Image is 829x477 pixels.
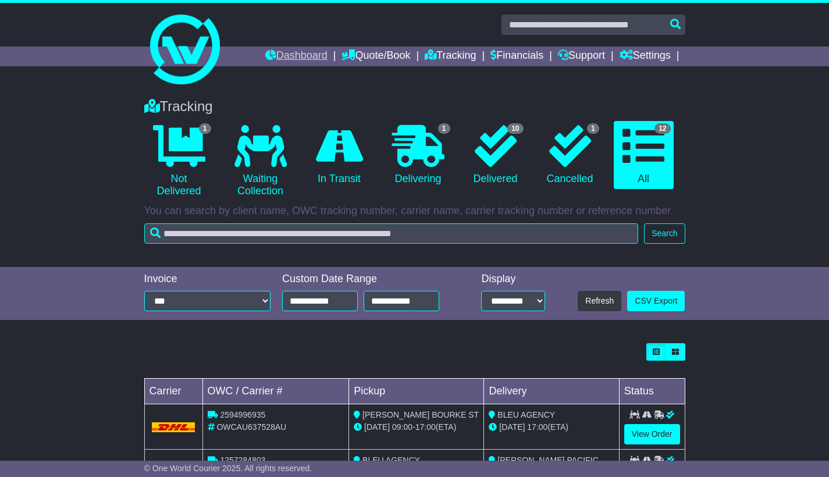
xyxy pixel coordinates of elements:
[199,123,211,134] span: 1
[392,422,412,432] span: 09:00
[144,464,312,473] span: © One World Courier 2025. All rights reserved.
[354,421,479,433] div: - (ETA)
[138,98,691,115] div: Tracking
[362,455,420,465] span: BLEU AGENCY
[489,421,614,433] div: (ETA)
[216,422,286,432] span: OWCAU637528AU
[558,47,605,66] a: Support
[465,121,526,190] a: 10 Delivered
[144,379,202,404] td: Carrier
[654,123,670,134] span: 12
[644,223,685,244] button: Search
[152,422,195,432] img: DHL.png
[364,422,390,432] span: [DATE]
[499,422,525,432] span: [DATE]
[226,121,296,202] a: Waiting Collection
[527,422,547,432] span: 17:00
[578,291,621,311] button: Refresh
[415,422,436,432] span: 17:00
[362,410,479,419] span: [PERSON_NAME] BOURKE ST
[489,455,598,477] span: [PERSON_NAME] PACIFIC FAIR
[425,47,476,66] a: Tracking
[144,121,214,202] a: 1 Not Delivered
[481,273,545,286] div: Display
[383,121,453,190] a: 1 Delivering
[202,379,349,404] td: OWC / Carrier #
[341,47,410,66] a: Quote/Book
[538,121,602,190] a: 1 Cancelled
[144,205,685,218] p: You can search by client name, OWC tracking number, carrier name, carrier tracking number or refe...
[349,379,484,404] td: Pickup
[220,455,265,465] span: 1257284803
[627,291,685,311] a: CSV Export
[144,273,271,286] div: Invoice
[490,47,543,66] a: Financials
[624,424,680,444] a: View Order
[507,123,523,134] span: 10
[614,121,674,190] a: 12 All
[282,273,455,286] div: Custom Date Range
[265,47,328,66] a: Dashboard
[619,379,685,404] td: Status
[220,410,265,419] span: 2594996935
[620,47,671,66] a: Settings
[307,121,372,190] a: In Transit
[587,123,599,134] span: 1
[484,379,619,404] td: Delivery
[438,123,450,134] span: 1
[497,410,555,419] span: BLEU AGENCY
